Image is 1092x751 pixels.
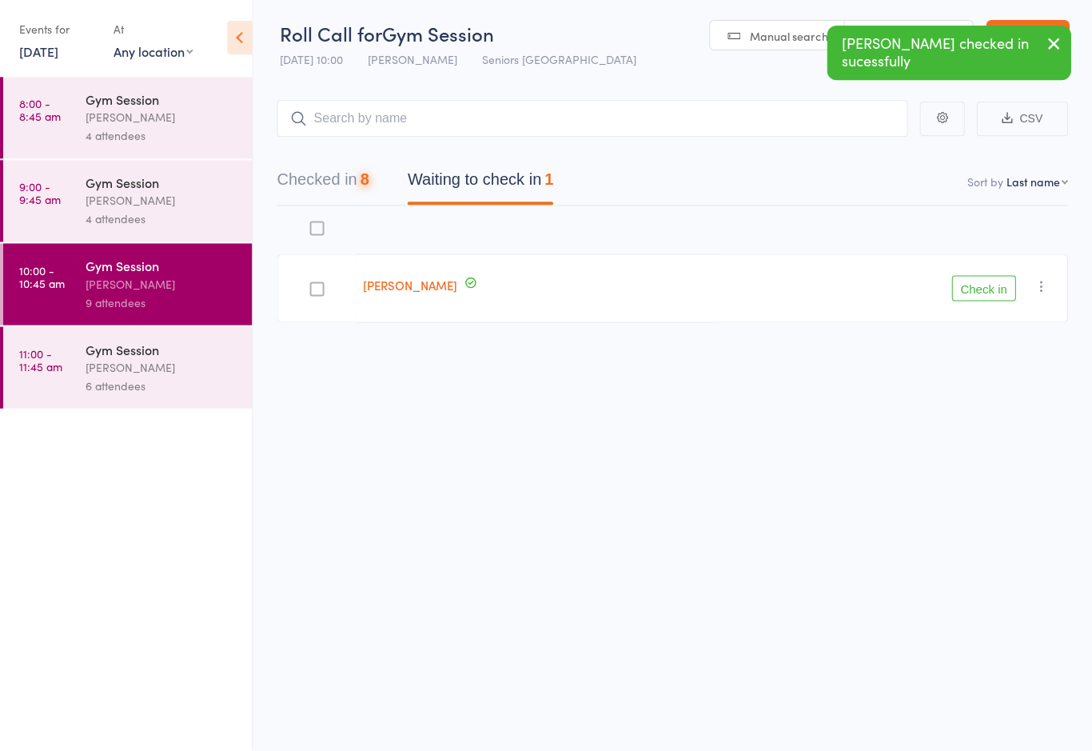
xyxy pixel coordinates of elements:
[21,348,64,374] time: 11:00 - 11:45 am
[87,193,240,211] div: [PERSON_NAME]
[364,278,458,294] a: [PERSON_NAME]
[87,258,240,276] div: Gym Session
[115,44,194,62] div: Any location
[409,164,554,206] button: Waiting to check in1
[87,359,240,377] div: [PERSON_NAME]
[952,277,1016,302] button: Check in
[977,103,1068,138] button: CSV
[5,78,253,160] a: 8:00 -8:45 amGym Session[PERSON_NAME]4 attendees
[967,175,1003,191] label: Sort by
[87,276,240,294] div: [PERSON_NAME]
[986,22,1070,54] a: Exit roll call
[483,53,637,69] span: Seniors [GEOGRAPHIC_DATA]
[1006,175,1060,191] div: Last name
[278,102,908,138] input: Search by name
[87,175,240,193] div: Gym Session
[21,44,60,62] a: [DATE]
[87,128,240,146] div: 4 attendees
[21,18,99,44] div: Events for
[281,53,344,69] span: [DATE] 10:00
[21,265,66,290] time: 10:00 - 10:45 am
[21,98,62,124] time: 8:00 - 8:45 am
[115,18,194,44] div: At
[5,245,253,326] a: 10:00 -10:45 amGym Session[PERSON_NAME]9 attendees
[383,22,495,48] span: Gym Session
[751,30,828,46] span: Manual search
[545,172,554,190] div: 1
[369,53,458,69] span: [PERSON_NAME]
[5,328,253,409] a: 11:00 -11:45 amGym Session[PERSON_NAME]6 attendees
[278,164,370,206] button: Checked in8
[87,211,240,230] div: 4 attendees
[5,162,253,243] a: 9:00 -9:45 amGym Session[PERSON_NAME]4 attendees
[21,182,62,207] time: 9:00 - 9:45 am
[87,377,240,396] div: 6 attendees
[361,172,370,190] div: 8
[87,342,240,359] div: Gym Session
[87,110,240,128] div: [PERSON_NAME]
[87,294,240,313] div: 9 attendees
[281,22,383,48] span: Roll Call for
[87,92,240,110] div: Gym Session
[827,27,1071,82] div: [PERSON_NAME] checked in sucessfully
